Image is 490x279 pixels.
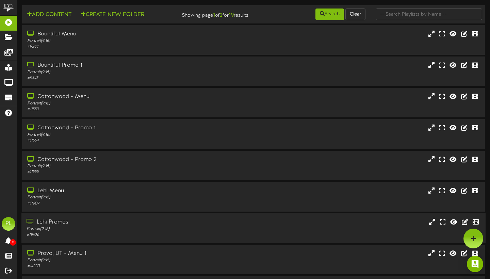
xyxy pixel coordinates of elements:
div: Portrait ( 9:16 ) [27,38,210,44]
div: Portrait ( 9:16 ) [27,226,210,232]
div: # 14220 [27,263,210,269]
div: Portrait ( 9:16 ) [27,101,210,106]
div: Open Intercom Messenger [467,256,483,272]
div: # 11907 [27,201,210,207]
div: Bountiful Menu [27,30,210,38]
div: Portrait ( 9:16 ) [27,195,210,200]
div: Provo, UT - Menu 1 [27,250,210,258]
strong: 2 [220,12,223,18]
div: Showing page of for results [176,8,254,19]
div: Cottonwood - Promo 2 [27,156,210,164]
div: Portrait ( 9:16 ) [27,163,210,169]
div: # 11554 [27,138,210,144]
div: Lehi Promos [27,218,210,226]
div: # 11553 [27,106,210,112]
div: # 9345 [27,75,210,81]
input: -- Search Playlists by Name -- [376,9,483,20]
button: Add Content [25,11,73,19]
div: Cottonwood - Promo 1 [27,124,210,132]
button: Search [315,9,344,20]
div: Bountiful Promo 1 [27,62,210,69]
div: Portrait ( 9:16 ) [27,132,210,138]
div: # 11555 [27,169,210,175]
div: Cottonwood - Menu [27,93,210,101]
div: # 11906 [27,232,210,238]
div: # 9344 [27,44,210,50]
div: PL [2,217,15,231]
div: Portrait ( 9:16 ) [27,69,210,75]
button: Create New Folder [79,11,146,19]
div: Lehi Menu [27,187,210,195]
button: Clear [345,9,365,20]
strong: 19 [229,12,234,18]
span: 0 [10,239,16,246]
strong: 1 [213,12,215,18]
div: Portrait ( 9:16 ) [27,258,210,263]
